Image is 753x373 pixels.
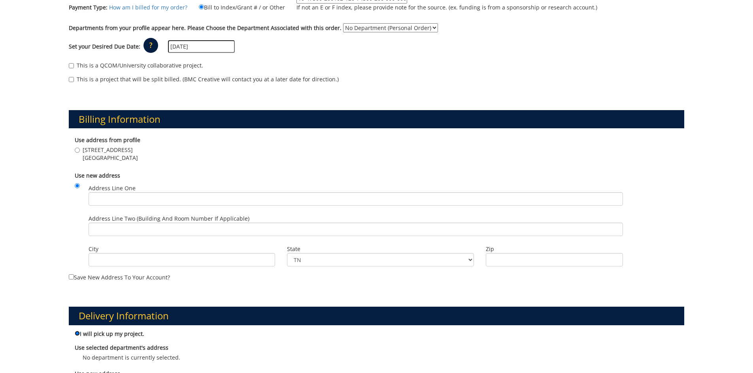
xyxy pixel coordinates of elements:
[89,215,623,236] label: Address Line Two (Building and Room Number if applicable)
[75,344,168,351] b: Use selected department's address
[75,136,140,144] b: Use address from profile
[75,172,120,179] b: Use new address
[75,329,144,338] label: I will pick up my project.
[189,3,285,11] label: Bill to Index/Grant # / or Other
[69,63,74,68] input: This is a QCOM/University collaborative project.
[69,4,108,11] label: Payment Type:
[89,253,276,266] input: City
[486,253,623,266] input: Zip
[287,245,474,253] label: State
[69,24,342,32] label: Departments from your profile appear here. Please Choose the Department Associated with this order.
[83,146,138,154] span: [STREET_ADDRESS]
[69,75,339,83] label: This is a project that will be split billed. (BMC Creative will contact you at a later date for d...
[486,245,623,253] label: Zip
[143,38,158,53] p: ?
[199,4,204,9] input: Bill to Index/Grant # / or Other
[75,148,80,153] input: [STREET_ADDRESS] [GEOGRAPHIC_DATA]
[89,245,276,253] label: City
[89,184,623,206] label: Address Line One
[83,154,138,162] span: [GEOGRAPHIC_DATA]
[69,110,685,128] h3: Billing Information
[69,77,74,82] input: This is a project that will be split billed. (BMC Creative will contact you at a later date for d...
[75,331,80,336] input: I will pick up my project.
[89,192,623,206] input: Address Line One
[69,307,685,325] h3: Delivery Information
[69,62,203,69] label: This is a QCOM/University collaborative project.
[69,274,74,279] input: Save new address to your account?
[109,4,187,11] a: How am I billed for my order?
[168,40,235,53] input: MM/DD/YYYY
[89,223,623,236] input: Address Line Two (Building and Room Number if applicable)
[296,4,597,11] p: If not an E or F index, please provide note for the source. (ex. funding is from a sponsorship or...
[75,354,679,362] p: No department is currently selected.
[69,43,140,51] label: Set your Desired Due Date:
